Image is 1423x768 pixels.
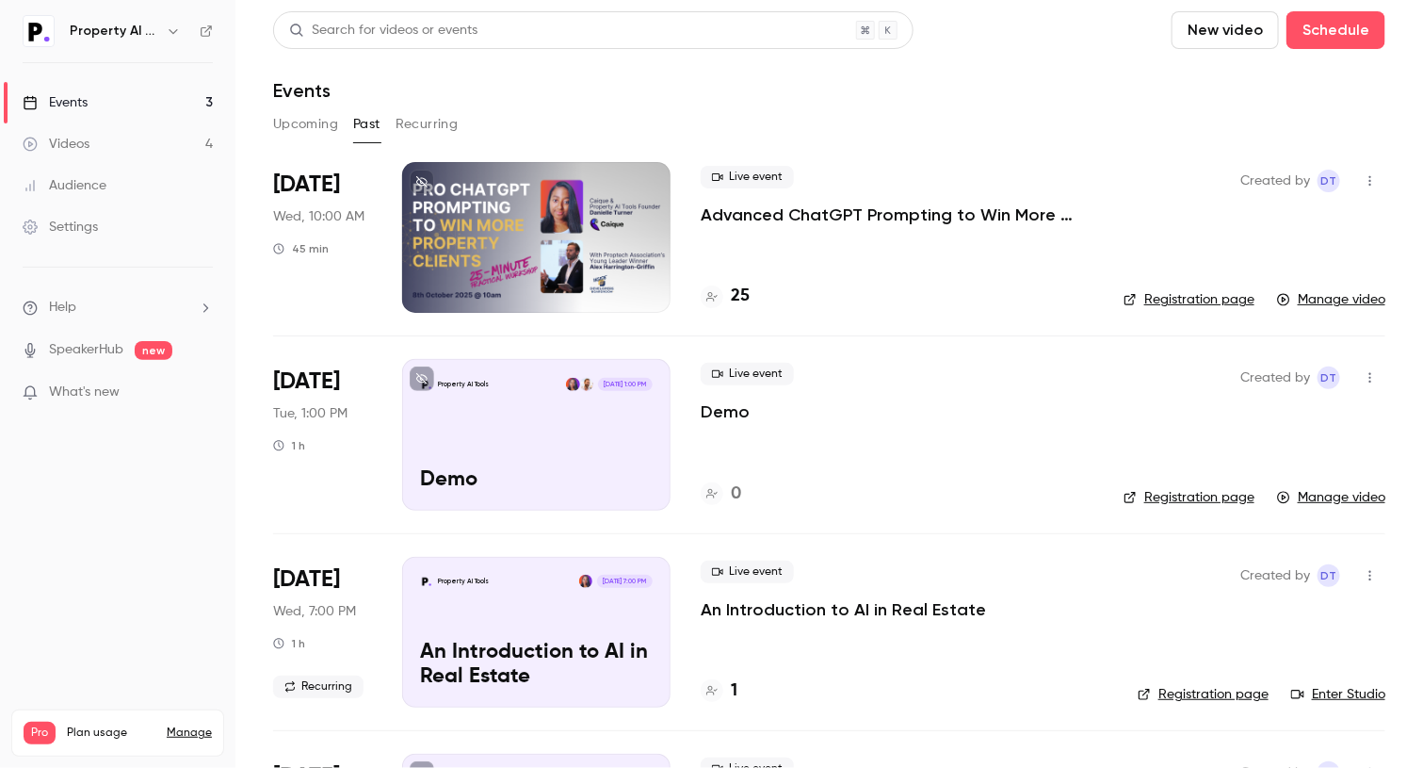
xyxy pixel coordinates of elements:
[420,575,433,588] img: An Introduction to AI in Real Estate
[23,93,88,112] div: Events
[273,359,372,510] div: Oct 7 Tue, 1:00 PM (Europe/London)
[135,341,172,360] span: new
[701,166,794,188] span: Live event
[731,678,737,704] h4: 1
[1240,367,1310,389] span: Created by
[701,400,750,423] a: Demo
[67,726,155,741] span: Plan usage
[24,16,54,46] img: Property AI Tools
[579,575,592,588] img: Danielle Turner
[1240,170,1310,192] span: Created by
[402,557,671,708] a: An Introduction to AI in Real EstateProperty AI ToolsDanielle Turner[DATE] 7:00 PMAn Introduction...
[23,135,89,154] div: Videos
[420,641,653,690] p: An Introduction to AI in Real Estate
[23,176,106,195] div: Audience
[273,109,338,139] button: Upcoming
[273,79,331,102] h1: Events
[273,557,372,708] div: Sep 24 Wed, 7:00 PM (Europe/London)
[701,284,750,309] a: 25
[1318,170,1340,192] span: Danielle Turner
[273,241,329,256] div: 45 min
[289,21,477,41] div: Search for videos or events
[273,404,348,423] span: Tue, 1:00 PM
[70,22,158,41] h6: Property AI Tools
[353,109,380,139] button: Past
[190,384,213,401] iframe: Noticeable Trigger
[23,298,213,318] li: help-dropdown-opener
[273,162,372,313] div: Oct 8 Wed, 10:00 AM (Europe/London)
[273,602,356,621] span: Wed, 7:00 PM
[273,564,340,595] span: [DATE]
[1277,290,1385,309] a: Manage video
[273,636,305,651] div: 1 h
[273,438,305,453] div: 1 h
[24,722,56,744] span: Pro
[49,340,123,360] a: SpeakerHub
[1321,367,1337,389] span: DT
[273,676,364,698] span: Recurring
[1321,170,1337,192] span: DT
[438,380,489,389] p: Property AI Tools
[566,378,579,391] img: Danielle Turner
[1291,685,1385,704] a: Enter Studio
[580,378,593,391] img: Alex Harrington-Griffin
[273,170,340,200] span: [DATE]
[701,482,741,507] a: 0
[731,482,741,507] h4: 0
[396,109,459,139] button: Recurring
[701,598,986,621] a: An Introduction to AI in Real Estate
[438,577,489,586] p: Property AI Tools
[23,218,98,237] div: Settings
[167,726,212,741] a: Manage
[1318,367,1340,389] span: Danielle Turner
[1240,564,1310,587] span: Created by
[701,561,794,583] span: Live event
[420,468,653,493] p: Demo
[597,575,652,588] span: [DATE] 7:00 PM
[49,383,120,402] span: What's new
[701,204,1093,226] a: Advanced ChatGPT Prompting to Win More Clients
[731,284,750,309] h4: 25
[402,359,671,510] a: DemoProperty AI ToolsAlex Harrington-GriffinDanielle Turner[DATE] 1:00 PMDemo
[598,378,652,391] span: [DATE] 1:00 PM
[1172,11,1279,49] button: New video
[1277,488,1385,507] a: Manage video
[49,298,76,318] span: Help
[701,363,794,385] span: Live event
[701,678,737,704] a: 1
[1138,685,1269,704] a: Registration page
[1124,488,1254,507] a: Registration page
[1318,564,1340,587] span: Danielle Turner
[1124,290,1254,309] a: Registration page
[273,367,340,397] span: [DATE]
[273,207,364,226] span: Wed, 10:00 AM
[1286,11,1385,49] button: Schedule
[1321,564,1337,587] span: DT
